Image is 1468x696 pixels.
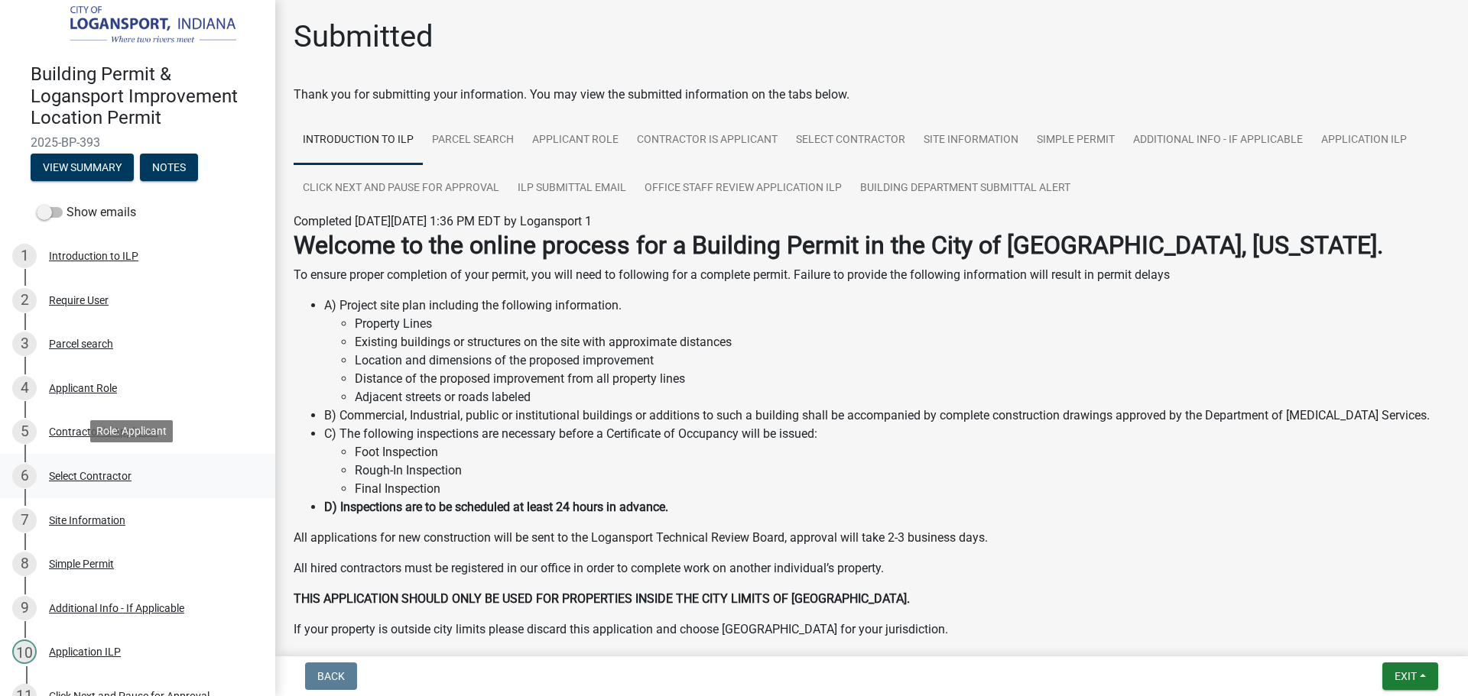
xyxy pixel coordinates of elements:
[294,591,910,606] strong: THIS APPLICATION SHOULD ONLY BE USED FOR PROPERTIES INSIDE THE CITY LIMITS OF [GEOGRAPHIC_DATA].
[355,351,1450,370] li: Location and dimensions of the proposed improvement
[37,203,136,222] label: Show emails
[31,5,251,47] img: City of Logansport, Indiana
[294,620,1450,639] p: If your property is outside city limits please discard this application and choose [GEOGRAPHIC_DA...
[305,662,357,690] button: Back
[294,18,434,55] h1: Submitted
[140,154,198,181] button: Notes
[317,670,345,682] span: Back
[12,508,37,533] div: 7
[31,135,245,150] span: 2025-BP-393
[355,388,1450,406] li: Adjacent streets or roads labeled
[49,426,158,437] div: Contractor is Applicant
[914,116,1028,165] a: Site Information
[12,332,37,356] div: 3
[355,333,1450,351] li: Existing buildings or structures on the site with approximate distances
[49,251,138,261] div: Introduction to ILP
[324,425,1450,498] li: C) The following inspections are necessary before a Certificate of Occupancy will be issued:
[355,461,1450,480] li: Rough-In Inspection
[12,596,37,620] div: 9
[294,529,1450,547] p: All applications for new construction will be sent to the Logansport Technical Review Board, appr...
[294,164,508,213] a: Click Next and Pause for Approval
[787,116,914,165] a: Select Contractor
[294,266,1450,284] p: To ensure proper completion of your permit, you will need to following for a complete permit. Fai...
[49,558,114,569] div: Simple Permit
[294,231,1383,260] strong: Welcome to the online process for a Building Permit in the City of [GEOGRAPHIC_DATA], [US_STATE].
[12,464,37,488] div: 6
[90,420,173,442] div: Role: Applicant
[49,603,184,613] div: Additional Info - If Applicable
[355,370,1450,388] li: Distance of the proposed improvement from all property lines
[49,515,125,526] div: Site Information
[12,376,37,400] div: 4
[508,164,635,213] a: ILP Submittal Email
[49,383,117,393] div: Applicant Role
[628,116,787,165] a: Contractor is Applicant
[49,471,132,481] div: Select Contractor
[523,116,628,165] a: Applicant Role
[324,406,1450,425] li: B) Commercial, Industrial, public or institutional buildings or additions to such a building shal...
[12,419,37,444] div: 5
[49,295,109,306] div: Require User
[140,162,198,174] wm-modal-confirm: Notes
[1395,670,1417,682] span: Exit
[294,559,1450,578] p: All hired contractors must be registered in our office in order to complete work on another indiv...
[31,154,134,181] button: View Summary
[355,315,1450,333] li: Property Lines
[324,500,668,514] strong: D) Inspections are to be scheduled at least 24 hours in advance.
[1382,662,1438,690] button: Exit
[49,338,113,349] div: Parcel search
[355,443,1450,461] li: Foot Inspection
[635,164,851,213] a: Office Staff Review Application ILP
[355,480,1450,498] li: Final Inspection
[851,164,1080,213] a: Building Department Submittal Alert
[12,639,37,664] div: 10
[423,116,523,165] a: Parcel search
[1312,116,1416,165] a: Application ILP
[294,116,423,165] a: Introduction to ILP
[1028,116,1124,165] a: Simple Permit
[12,552,37,576] div: 8
[324,296,1450,406] li: A) Project site plan including the following information.
[49,646,121,657] div: Application ILP
[31,162,134,174] wm-modal-confirm: Summary
[12,244,37,268] div: 1
[31,63,263,129] h4: Building Permit & Logansport Improvement Location Permit
[12,288,37,312] div: 2
[294,214,592,228] span: Completed [DATE][DATE] 1:36 PM EDT by Logansport 1
[1124,116,1312,165] a: Additional Info - If Applicable
[294,86,1450,104] div: Thank you for submitting your information. You may view the submitted information on the tabs below.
